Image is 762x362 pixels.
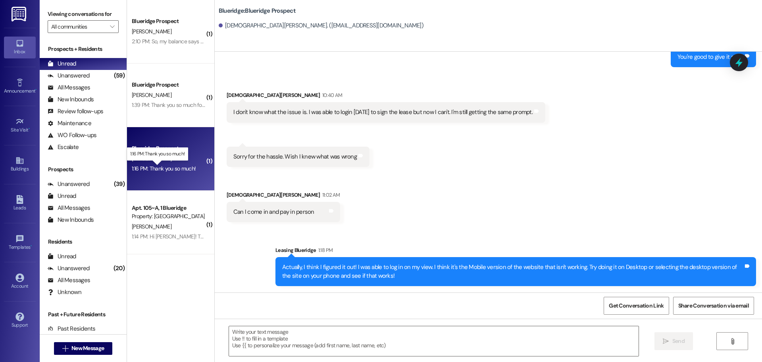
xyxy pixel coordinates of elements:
span: • [31,243,32,249]
div: Leasing Blueridge [275,246,756,257]
div: Escalate [48,143,79,151]
div: Blueridge Prospect [132,144,205,153]
label: Viewing conversations for [48,8,119,20]
div: 1:39 PM: Thank you so much for your help we will get that done [DATE]! [132,101,292,108]
i:  [62,345,68,352]
a: Site Visit • [4,115,36,136]
a: Account [4,271,36,292]
div: 1:14 PM: Hi [PERSON_NAME]! This is [PERSON_NAME]. I'm sure you're busy at the office, but I was w... [132,233,707,240]
div: Unanswered [48,264,90,273]
div: Unread [48,60,76,68]
p: 1:16 PM: Thank you so much! [130,151,185,157]
div: Unanswered [48,72,90,80]
div: [DEMOGRAPHIC_DATA][PERSON_NAME] [227,191,340,202]
div: Sorry for the hassle. Wish I knew what was wrong [233,153,357,161]
div: Actually, I think I figured it out! I was able to log in on my view. I think it's the Mobile vers... [282,263,743,280]
div: Blueridge Prospect [132,17,205,25]
a: Templates • [4,232,36,254]
a: Leads [4,193,36,214]
button: Send [654,332,693,350]
span: [PERSON_NAME] [132,223,171,230]
span: New Message [71,344,104,352]
div: You're good to give it a try! [677,53,743,61]
div: Can I come in and pay in person [233,208,314,216]
i:  [663,338,669,345]
span: • [35,87,37,93]
div: New Inbounds [48,216,94,224]
input: All communities [51,20,106,33]
span: • [29,126,30,132]
b: Blueridge: Blueridge Prospect [219,7,296,15]
span: [PERSON_NAME] [132,91,171,99]
span: Get Conversation Link [609,302,664,310]
div: (59) [112,70,127,82]
div: 2:10 PM: So, my balance says $0 on my account, but I still haven't seen any transactions from my ... [132,38,595,45]
div: Review follow-ups [48,107,103,116]
span: Share Conversation via email [678,302,749,310]
div: Unanswered [48,180,90,188]
div: (39) [112,178,127,190]
div: All Messages [48,204,90,212]
button: Get Conversation Link [604,297,669,315]
div: Unread [48,252,76,261]
i:  [110,23,114,30]
div: I don't know what the issue is. I was able to login [DATE] to sign the lease but now I can't. I'm... [233,108,533,116]
span: [PERSON_NAME] [132,28,171,35]
div: Apt. 105~A, 1 Blueridge [132,204,205,212]
div: Maintenance [48,119,91,128]
a: Inbox [4,37,36,58]
div: Unread [48,192,76,200]
button: New Message [54,342,113,355]
div: Blueridge Prospect [132,81,205,89]
button: Share Conversation via email [673,297,754,315]
div: Prospects + Residents [40,45,127,53]
div: [DEMOGRAPHIC_DATA][PERSON_NAME] [227,91,545,102]
div: Residents [40,238,127,246]
div: All Messages [48,276,90,285]
div: WO Follow-ups [48,131,96,139]
div: Past Residents [48,325,96,333]
img: ResiDesk Logo [12,7,28,21]
a: Buildings [4,154,36,175]
div: 10:40 AM [320,91,343,99]
span: Send [672,337,685,345]
a: Support [4,310,36,331]
i:  [729,338,735,345]
div: [DEMOGRAPHIC_DATA][PERSON_NAME]. ([EMAIL_ADDRESS][DOMAIN_NAME]) [219,21,423,30]
div: Property: [GEOGRAPHIC_DATA] [132,212,205,221]
div: New Inbounds [48,95,94,104]
div: 11:02 AM [320,191,340,199]
div: Prospects [40,165,127,174]
div: All Messages [48,83,90,92]
div: 1:18 PM [316,246,333,254]
div: Past + Future Residents [40,310,127,319]
div: Unknown [48,288,81,296]
div: (20) [112,262,127,275]
span: [PERSON_NAME] [132,155,171,162]
div: 1:16 PM: Thank you so much! [132,165,196,172]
